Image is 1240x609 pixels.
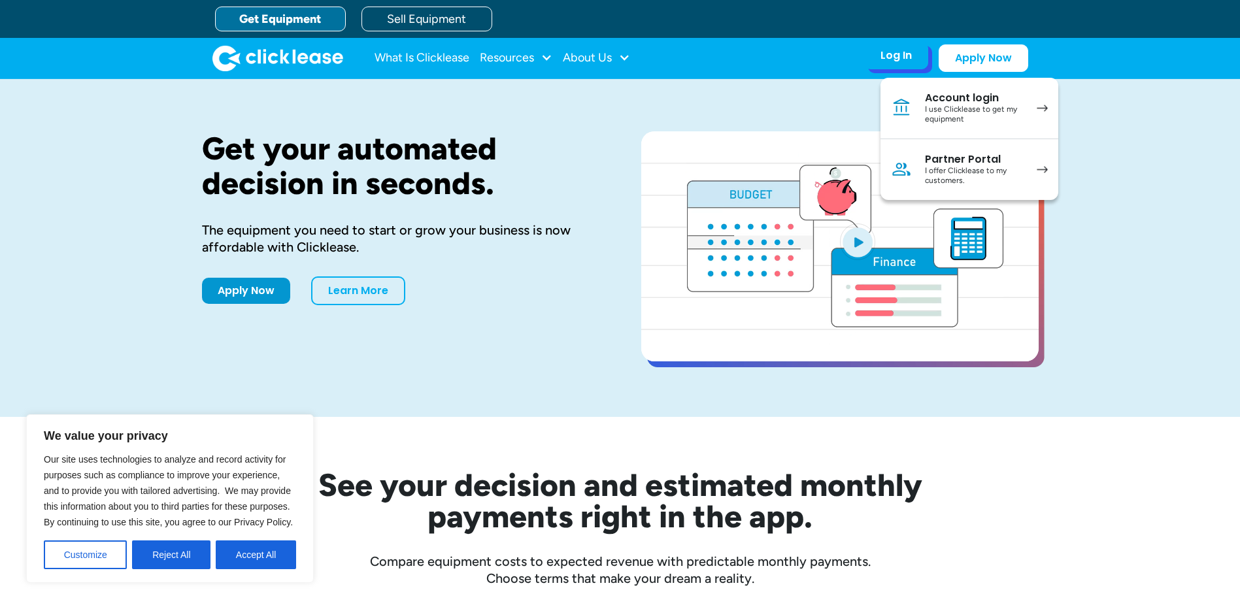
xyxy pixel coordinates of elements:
div: Compare equipment costs to expected revenue with predictable monthly payments. Choose terms that ... [202,553,1039,587]
div: The equipment you need to start or grow your business is now affordable with Clicklease. [202,222,599,255]
button: Customize [44,540,127,569]
span: Our site uses technologies to analyze and record activity for purposes such as compliance to impr... [44,454,293,527]
a: open lightbox [641,131,1039,361]
div: Log In [880,49,912,62]
button: Reject All [132,540,210,569]
a: Get Equipment [215,7,346,31]
a: Partner PortalI offer Clicklease to my customers. [880,139,1058,200]
p: We value your privacy [44,428,296,444]
img: Blue play button logo on a light blue circular background [840,223,875,260]
div: Partner Portal [925,153,1024,166]
a: Account loginI use Clicklease to get my equipment [880,78,1058,139]
img: Bank icon [891,97,912,118]
a: Apply Now [202,278,290,304]
img: Person icon [891,159,912,180]
a: What Is Clicklease [375,45,469,71]
h2: See your decision and estimated monthly payments right in the app. [254,469,986,532]
a: home [212,45,343,71]
img: arrow [1037,166,1048,173]
img: arrow [1037,105,1048,112]
a: Apply Now [939,44,1028,72]
h1: Get your automated decision in seconds. [202,131,599,201]
nav: Log In [880,78,1058,200]
div: Resources [480,45,552,71]
img: Clicklease logo [212,45,343,71]
div: I offer Clicklease to my customers. [925,166,1024,186]
div: I use Clicklease to get my equipment [925,105,1024,125]
a: Sell Equipment [361,7,492,31]
button: Accept All [216,540,296,569]
a: Learn More [311,276,405,305]
div: Account login [925,91,1024,105]
div: About Us [563,45,630,71]
div: We value your privacy [26,414,314,583]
